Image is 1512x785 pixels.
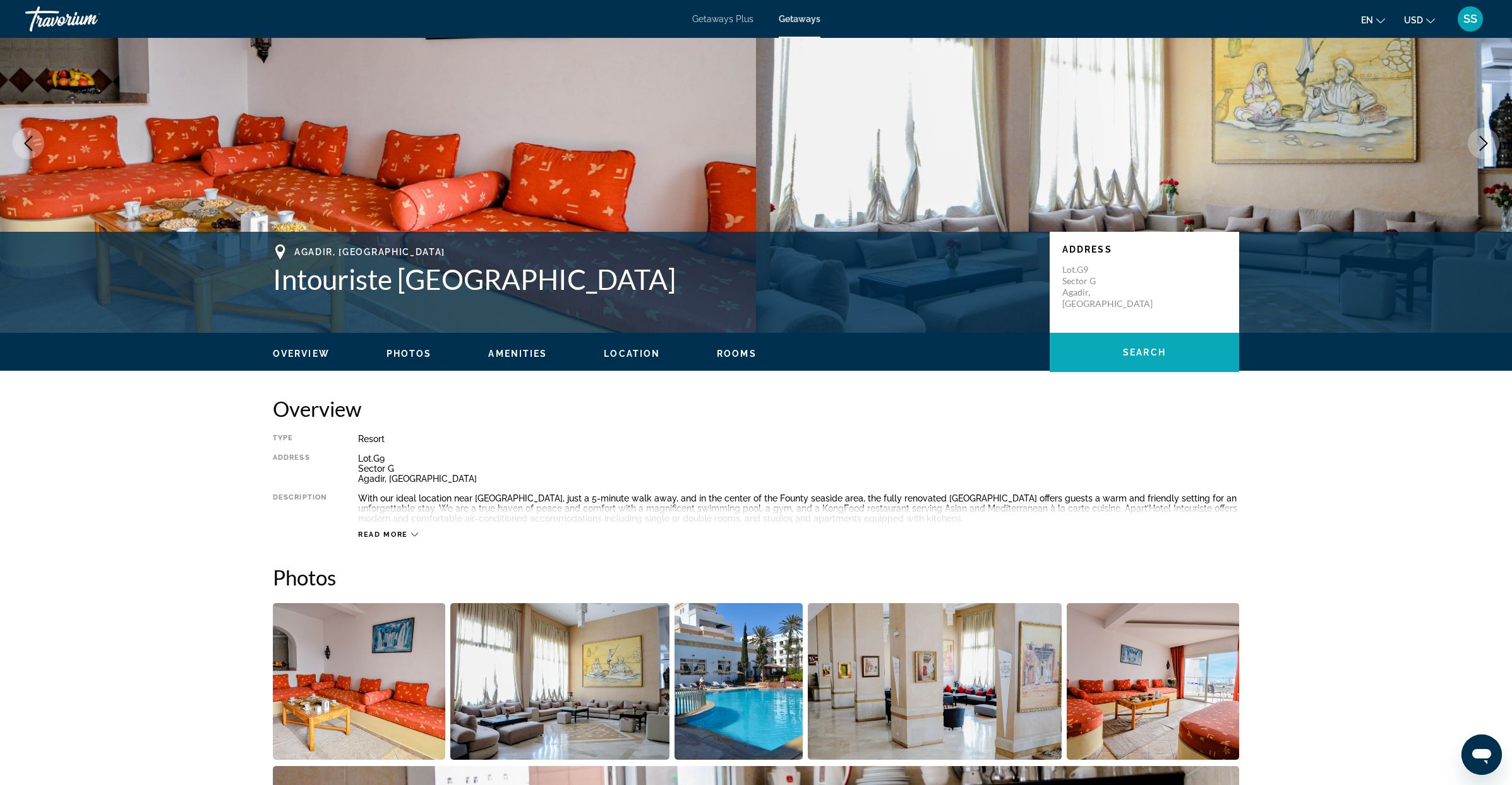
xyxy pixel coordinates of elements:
[1468,128,1499,159] button: Next image
[273,263,1037,296] h1: Intouriste [GEOGRAPHIC_DATA]
[358,453,1239,484] div: Lot.G9 Sector G Agadir, [GEOGRAPHIC_DATA]
[488,349,547,359] span: Amenities
[1062,264,1163,309] p: Lot.G9 Sector G Agadir, [GEOGRAPHIC_DATA]
[358,434,1239,444] div: Resort
[1123,347,1166,357] span: Search
[387,349,432,359] span: Photos
[387,348,432,359] button: Photos
[1361,15,1373,25] span: en
[1067,602,1239,760] button: Open full-screen image slider
[1361,11,1385,29] button: Change language
[1050,333,1239,372] button: Search
[13,128,44,159] button: Previous image
[25,3,152,35] a: Travorium
[488,348,547,359] button: Amenities
[692,14,753,24] a: Getaways Plus
[273,396,1239,421] h2: Overview
[604,349,660,359] span: Location
[358,530,408,539] span: Read more
[808,602,1062,760] button: Open full-screen image slider
[604,348,660,359] button: Location
[273,453,327,484] div: Address
[1454,6,1487,32] button: User Menu
[358,530,418,539] button: Read more
[273,602,445,760] button: Open full-screen image slider
[273,434,327,444] div: Type
[1062,244,1227,255] p: Address
[717,349,757,359] span: Rooms
[675,602,803,760] button: Open full-screen image slider
[273,493,327,524] div: Description
[358,493,1239,524] div: With our ideal location near [GEOGRAPHIC_DATA], just a 5-minute walk away, and in the center of t...
[273,348,330,359] button: Overview
[1461,734,1502,775] iframe: Button to launch messaging window
[1404,15,1423,25] span: USD
[273,349,330,359] span: Overview
[294,247,445,257] span: Agadir, [GEOGRAPHIC_DATA]
[450,602,670,760] button: Open full-screen image slider
[1463,13,1477,25] span: SS
[717,348,757,359] button: Rooms
[273,565,1239,590] h2: Photos
[1404,11,1435,29] button: Change currency
[779,14,820,24] a: Getaways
